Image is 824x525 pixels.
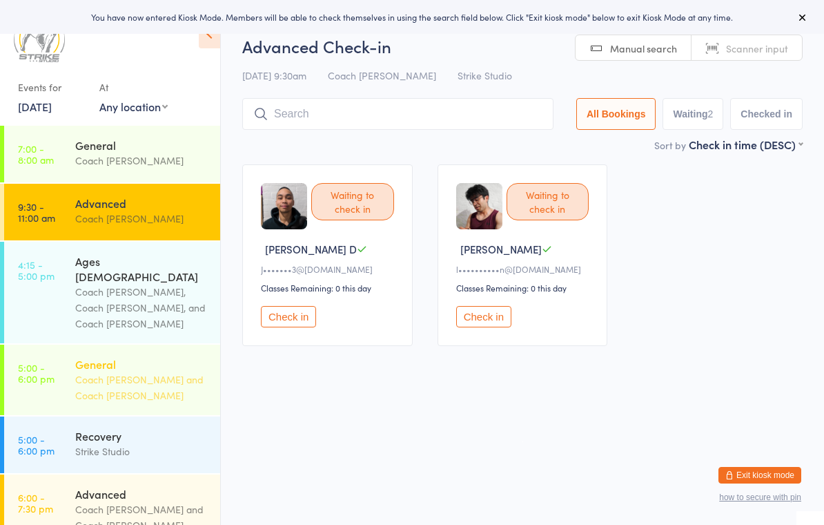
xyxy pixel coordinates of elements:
time: 5:00 - 6:00 pm [18,362,55,384]
div: Classes Remaining: 0 this day [456,282,594,294]
label: Sort by [654,138,686,152]
div: Waiting to check in [311,183,394,220]
div: Coach [PERSON_NAME], Coach [PERSON_NAME], and Coach [PERSON_NAME] [75,284,208,332]
div: Recovery [75,428,208,443]
span: Strike Studio [458,68,512,82]
time: 4:15 - 5:00 pm [18,259,55,281]
div: Classes Remaining: 0 this day [261,282,398,294]
span: Manual search [610,41,677,55]
time: 9:30 - 11:00 am [18,201,55,223]
button: Exit kiosk mode [718,467,801,484]
div: At [99,76,168,99]
div: Events for [18,76,86,99]
button: Waiting2 [663,98,723,130]
div: Coach [PERSON_NAME] [75,153,208,169]
span: Scanner input [726,41,788,55]
div: Check in time (DESC) [689,137,803,152]
button: All Bookings [576,98,656,130]
time: 5:00 - 6:00 pm [18,434,55,456]
div: Ages [DEMOGRAPHIC_DATA] [75,254,208,284]
div: Advanced [75,486,208,502]
div: General [75,137,208,153]
a: 5:00 -6:00 pmGeneralCoach [PERSON_NAME] and Coach [PERSON_NAME] [4,345,220,415]
a: 4:15 -5:00 pmAges [DEMOGRAPHIC_DATA]Coach [PERSON_NAME], Coach [PERSON_NAME], and Coach [PERSON_N... [4,242,220,343]
div: Strike Studio [75,443,208,459]
h2: Advanced Check-in [242,35,803,57]
button: how to secure with pin [719,493,801,502]
a: 5:00 -6:00 pmRecoveryStrike Studio [4,417,220,473]
button: Check in [456,306,511,327]
div: Advanced [75,195,208,211]
button: Checked in [730,98,803,130]
div: Coach [PERSON_NAME] and Coach [PERSON_NAME] [75,372,208,403]
div: General [75,356,208,372]
a: [DATE] [18,99,52,114]
a: 9:30 -11:00 amAdvancedCoach [PERSON_NAME] [4,184,220,240]
div: Coach [PERSON_NAME] [75,211,208,227]
div: J•••••••3@[DOMAIN_NAME] [261,263,398,275]
div: You have now entered Kiosk Mode. Members will be able to check themselves in using the search fie... [22,11,802,23]
span: [PERSON_NAME] D [265,242,357,256]
time: 6:00 - 7:30 pm [18,492,53,514]
input: Search [242,98,553,130]
button: Check in [261,306,316,327]
span: Coach [PERSON_NAME] [328,68,436,82]
span: [DATE] 9:30am [242,68,306,82]
img: Strike Studio [14,10,65,62]
div: 2 [708,108,714,120]
span: [PERSON_NAME] [460,242,542,256]
div: l••••••••••n@[DOMAIN_NAME] [456,263,594,275]
div: Waiting to check in [507,183,589,220]
a: 7:00 -8:00 amGeneralCoach [PERSON_NAME] [4,126,220,182]
img: image1705367645.png [456,183,502,229]
time: 7:00 - 8:00 am [18,143,54,165]
div: Any location [99,99,168,114]
img: image1718609087.png [261,183,307,229]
